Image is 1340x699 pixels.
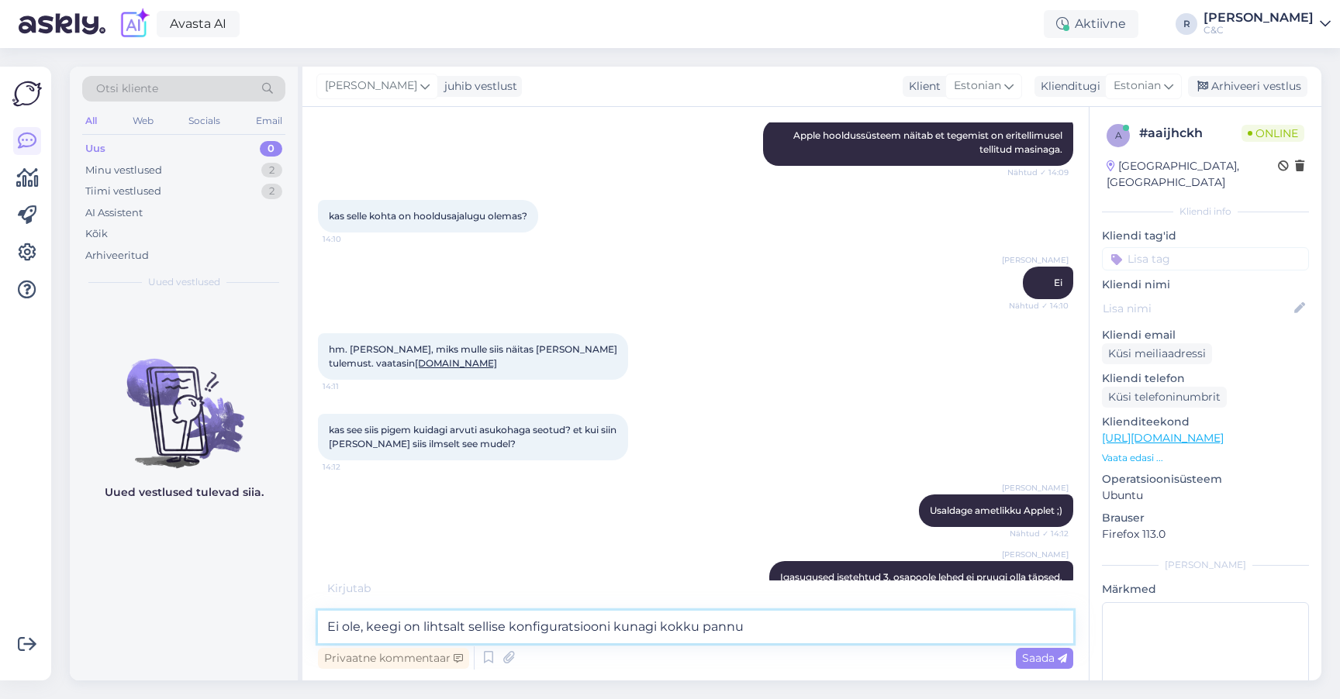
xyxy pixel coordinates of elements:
img: No chats [70,331,298,470]
img: explore-ai [118,8,150,40]
span: 14:11 [323,380,381,392]
div: C&C [1204,24,1314,36]
div: [GEOGRAPHIC_DATA], [GEOGRAPHIC_DATA] [1107,158,1278,191]
span: Otsi kliente [96,81,158,97]
div: [PERSON_NAME] [1204,12,1314,24]
div: [PERSON_NAME] [1102,558,1309,572]
div: Kliendi info [1102,205,1309,219]
div: 2 [261,163,282,178]
span: [PERSON_NAME] [1002,549,1069,560]
div: Web [130,111,157,131]
input: Lisa nimi [1103,300,1291,317]
p: Ubuntu [1102,487,1309,504]
div: Uus [85,141,105,157]
a: [PERSON_NAME]C&C [1204,12,1331,36]
span: Igasugused isetehtud 3. osapoole lehed ei pruugi olla täpsed. [780,571,1062,583]
p: Operatsioonisüsteem [1102,471,1309,487]
div: Küsi meiliaadressi [1102,343,1212,364]
div: Küsi telefoninumbrit [1102,387,1227,408]
p: Firefox 113.0 [1102,526,1309,542]
span: Ei [1054,277,1062,288]
div: R [1176,13,1197,35]
span: hm. [PERSON_NAME], miks mulle siis näitas [PERSON_NAME] tulemust. vaatasin [329,343,620,369]
span: Usaldage ametlikku Applet ;) [930,504,1062,516]
span: Nähtud ✓ 14:09 [1007,167,1069,178]
div: juhib vestlust [438,78,517,95]
span: Apple hooldussüsteem näitab et tegemist on eritellimusel tellitud masinaga. [793,129,1065,155]
a: [URL][DOMAIN_NAME] [1102,431,1224,445]
div: AI Assistent [85,205,143,221]
a: Avasta AI [157,11,240,37]
p: Kliendi email [1102,327,1309,343]
span: a [1115,129,1122,141]
textarea: Ei ole, keegi on lihtsalt sellise konfiguratsiooni kunagi kokku pannu [318,611,1073,643]
span: [PERSON_NAME] [1002,254,1069,266]
div: 2 [261,184,282,199]
p: Brauser [1102,510,1309,526]
span: [PERSON_NAME] [1002,482,1069,494]
span: Estonian [954,77,1001,95]
img: Askly Logo [12,79,42,108]
span: . [371,581,373,595]
span: 14:10 [323,233,381,245]
div: All [82,111,100,131]
span: Uued vestlused [148,275,220,289]
span: Nähtud ✓ 14:10 [1009,300,1069,312]
p: Kliendi nimi [1102,277,1309,293]
span: kas see siis pigem kuidagi arvuti asukohaga seotud? et kui siin [PERSON_NAME] siis ilmselt see mu... [329,424,619,449]
span: [PERSON_NAME] [325,77,417,95]
p: Kliendi tag'id [1102,228,1309,244]
div: Email [253,111,285,131]
div: Arhiveeri vestlus [1188,76,1307,97]
div: 0 [260,141,282,157]
p: Uued vestlused tulevad siia. [105,484,264,501]
span: Saada [1022,651,1067,665]
span: Estonian [1114,77,1161,95]
span: 14:12 [323,461,381,473]
span: Nähtud ✓ 14:12 [1010,528,1069,539]
p: Klienditeekond [1102,414,1309,430]
div: Aktiivne [1044,10,1138,38]
div: # aaijhckh [1139,124,1242,143]
div: Kõik [85,226,108,242]
div: Tiimi vestlused [85,184,161,199]
input: Lisa tag [1102,247,1309,270]
a: [DOMAIN_NAME] [415,357,497,369]
div: Minu vestlused [85,163,162,178]
p: Märkmed [1102,581,1309,597]
div: Socials [185,111,223,131]
div: Klient [903,78,941,95]
div: Privaatne kommentaar [318,648,469,669]
p: Vaata edasi ... [1102,451,1309,465]
span: Online [1242,125,1304,142]
div: Kirjutab [318,580,1073,597]
div: Arhiveeritud [85,248,149,263]
div: Klienditugi [1034,78,1100,95]
p: Kliendi telefon [1102,370,1309,387]
span: kas selle kohta on hooldusajalugu olemas? [329,210,527,222]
